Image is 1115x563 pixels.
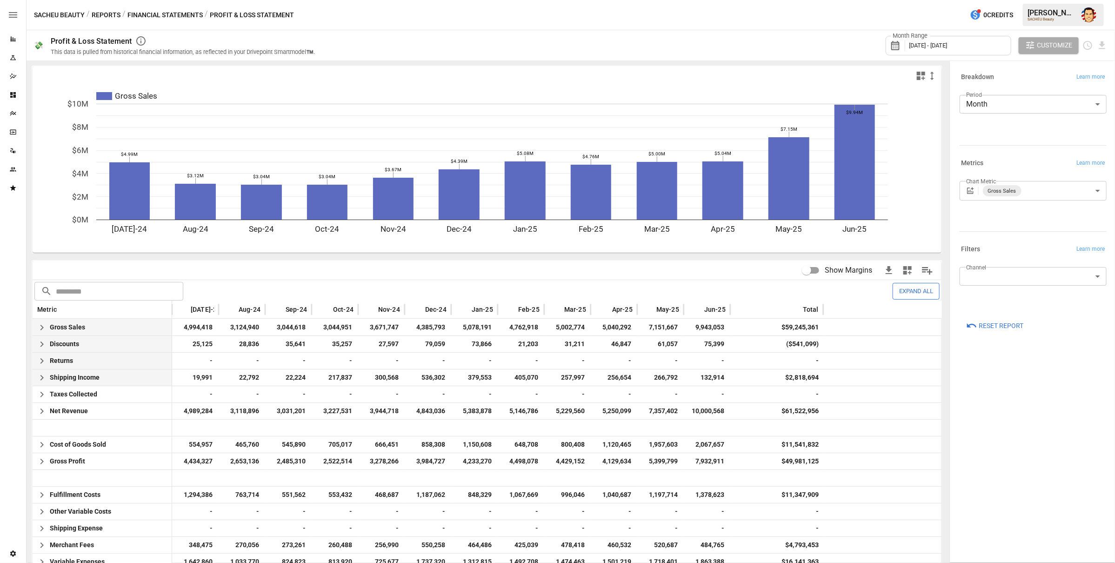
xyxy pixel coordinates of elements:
div: SACHEU Beauty [1028,17,1076,21]
span: - [456,353,493,369]
span: 4,994,418 [177,319,214,335]
span: - [363,353,400,369]
span: Reset Report [979,320,1023,332]
button: Sort [319,303,332,316]
span: 3,031,201 [270,403,307,419]
span: Apr-25 [612,305,633,314]
text: $7.15M [781,127,797,132]
div: - [816,520,819,536]
span: Metric [37,305,57,314]
span: 19,991 [177,369,214,386]
span: 3,984,727 [409,453,447,469]
span: - [688,520,726,536]
span: 5,250,099 [595,403,633,419]
span: - [223,353,260,369]
text: Dec-24 [447,224,472,234]
span: - [642,386,679,402]
span: Learn more [1076,245,1105,254]
div: Profit & Loss Statement [51,37,132,46]
span: 7,932,911 [688,453,726,469]
div: - [816,503,819,520]
text: Nov-24 [381,224,406,234]
span: - [549,503,586,520]
span: - [316,386,354,402]
span: - [177,353,214,369]
span: - [409,386,447,402]
text: $8M [72,122,88,132]
button: Sort [504,303,517,316]
span: Jan-25 [472,305,493,314]
text: $3.67M [385,168,401,173]
span: 35,257 [316,336,354,352]
span: 1,957,603 [642,436,679,453]
div: $4,793,453 [785,537,819,553]
span: 465,760 [223,436,260,453]
span: 379,553 [456,369,493,386]
div: / [122,9,126,21]
span: 7,357,402 [642,403,679,419]
span: 763,714 [223,487,260,503]
span: 545,890 [270,436,307,453]
label: Month Range [891,32,930,40]
button: Sort [225,303,238,316]
span: 132,914 [688,369,726,386]
text: Feb-25 [579,224,603,234]
span: - [409,503,447,520]
span: 464,486 [456,537,493,553]
span: 73,866 [456,336,493,352]
div: This data is pulled from historical financial information, as reflected in your Drivepoint Smartm... [51,48,315,55]
span: 1,378,623 [688,487,726,503]
text: $4.76M [582,154,599,160]
span: 3,044,951 [316,319,354,335]
span: 273,261 [270,537,307,553]
span: - [316,520,354,536]
span: - [223,503,260,520]
text: [DATE]-24 [112,224,147,234]
span: 2,067,657 [688,436,726,453]
span: Other Variable Costs [50,503,111,520]
span: - [688,353,726,369]
button: Reset Report [960,317,1030,334]
span: Shipping Expense [50,520,103,536]
span: 5,229,560 [549,403,586,419]
label: Channel [966,263,987,271]
span: Net Revenue [50,403,88,419]
span: Gross Sales [50,319,85,335]
button: Sort [58,303,71,316]
span: - [223,520,260,536]
span: 75,399 [688,336,726,352]
span: 270,056 [223,537,260,553]
div: ($541,099) [786,336,819,352]
button: Sort [642,303,655,316]
span: Customize [1037,40,1072,51]
text: $6M [72,146,88,155]
span: 4,762,918 [502,319,540,335]
span: 520,687 [642,537,679,553]
span: 217,837 [316,369,354,386]
span: 256,654 [595,369,633,386]
span: - [688,503,726,520]
div: 💸 [34,41,43,50]
span: 648,708 [502,436,540,453]
span: Cost of Goods Sold [50,436,106,453]
span: 5,399,799 [642,453,679,469]
span: 1,294,386 [177,487,214,503]
button: Expand All [893,283,940,299]
span: 536,302 [409,369,447,386]
div: Month [960,95,1107,114]
span: - [549,520,586,536]
button: Download report [1097,40,1108,51]
button: Sort [364,303,377,316]
button: Austin Gardner-Smith [1076,2,1102,28]
h6: Filters [961,244,981,255]
label: Chart Metric [966,177,996,185]
span: 0 Credits [983,9,1013,21]
span: 46,847 [595,336,633,352]
text: $4.39M [451,159,467,164]
text: Gross Sales [115,91,157,101]
text: $3.04M [253,174,270,180]
span: - [595,503,633,520]
span: 35,641 [270,336,307,352]
button: Sort [458,303,471,316]
text: May-25 [775,224,802,234]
